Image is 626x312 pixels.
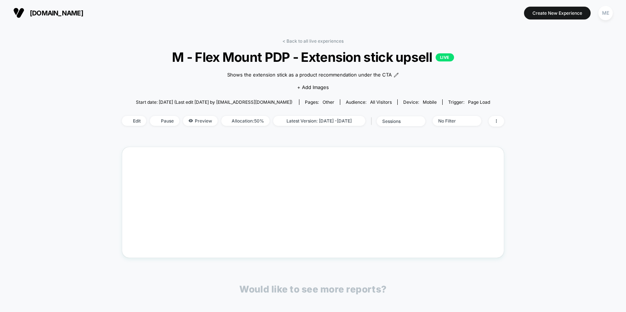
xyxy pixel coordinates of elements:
[524,7,591,19] button: Create New Experience
[323,99,334,105] span: other
[397,99,442,105] span: Device:
[370,99,392,105] span: All Visitors
[382,118,412,124] div: sessions
[183,116,218,126] span: Preview
[598,6,613,20] div: ME
[11,7,85,19] button: [DOMAIN_NAME]
[30,9,83,17] span: [DOMAIN_NAME]
[227,71,392,79] span: Shows the extension stick as a product recommendation under the CTA
[239,284,387,295] p: Would like to see more reports?
[596,6,615,21] button: ME
[221,116,270,126] span: Allocation: 50%
[448,99,490,105] div: Trigger:
[468,99,490,105] span: Page Load
[423,99,437,105] span: mobile
[122,116,146,126] span: Edit
[346,99,392,105] div: Audience:
[136,99,292,105] span: Start date: [DATE] (Last edit [DATE] by [EMAIL_ADDRESS][DOMAIN_NAME])
[369,116,377,127] span: |
[13,7,24,18] img: Visually logo
[273,116,365,126] span: Latest Version: [DATE] - [DATE]
[436,53,454,61] p: LIVE
[305,99,334,105] div: Pages:
[150,116,179,126] span: Pause
[282,38,344,44] a: < Back to all live experiences
[438,118,468,124] div: No Filter
[297,84,329,90] span: + Add Images
[141,49,485,65] span: M - Flex Mount PDP - Extension stick upsell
